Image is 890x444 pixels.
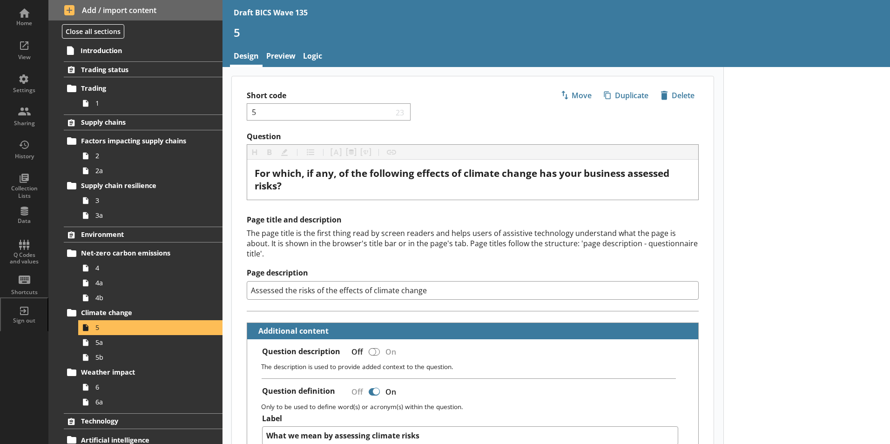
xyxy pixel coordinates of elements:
[81,417,195,425] span: Technology
[78,350,222,365] a: 5b
[64,413,222,429] a: Technology
[64,114,222,130] a: Supply chains
[8,252,40,265] div: Q Codes and values
[78,395,222,410] a: 6a
[251,323,330,339] button: Additional content
[64,5,207,15] span: Add / import content
[64,305,222,320] a: Climate change
[78,290,222,305] a: 4b
[8,185,40,199] div: Collection Lists
[230,47,263,67] a: Design
[247,132,699,141] label: Question
[247,215,699,225] h2: Page title and description
[78,320,222,335] a: 5
[81,368,195,377] span: Weather impact
[48,114,222,223] li: Supply chainsFactors impacting supply chains22aSupply chain resilience33a
[68,81,222,111] li: Trading1
[8,120,40,127] div: Sharing
[263,47,299,67] a: Preview
[81,46,195,55] span: Introduction
[64,61,222,77] a: Trading status
[8,317,40,324] div: Sign out
[81,181,195,190] span: Supply chain resilience
[95,151,199,160] span: 2
[600,87,653,103] button: Duplicate
[344,343,367,360] div: Off
[64,178,222,193] a: Supply chain resilience
[81,136,195,145] span: Factors impacting supply chains
[78,148,222,163] a: 2
[8,217,40,225] div: Data
[95,263,199,272] span: 4
[68,246,222,305] li: Net-zero carbon emissions44a4b
[8,87,40,94] div: Settings
[95,397,199,406] span: 6a
[68,178,222,223] li: Supply chain resilience33a
[8,20,40,27] div: Home
[78,276,222,290] a: 4a
[656,87,699,103] button: Delete
[382,343,404,360] div: On
[48,227,222,410] li: EnvironmentNet-zero carbon emissions44a4bClimate change55a5bWeather impact66a
[68,305,222,365] li: Climate change55a5b
[344,383,367,400] div: Off
[95,166,199,175] span: 2a
[95,353,199,362] span: 5b
[299,47,326,67] a: Logic
[64,365,222,380] a: Weather impact
[247,228,699,259] div: The page title is the first thing read by screen readers and helps users of assistive technology ...
[234,7,308,18] div: Draft BICS Wave 135
[78,163,222,178] a: 2a
[382,383,404,400] div: On
[78,208,222,223] a: 3a
[556,87,596,103] button: Move
[95,338,199,347] span: 5a
[255,167,672,192] span: For which, if any, of the following effects of climate change has your business assessed risks?
[261,362,691,371] p: The description is used to provide added context to the question.
[64,227,222,242] a: Environment
[95,383,199,391] span: 6
[255,167,691,192] div: Question
[95,278,199,287] span: 4a
[64,134,222,148] a: Factors impacting supply chains
[81,118,195,127] span: Supply chains
[78,261,222,276] a: 4
[95,211,199,220] span: 3a
[81,249,195,257] span: Net-zero carbon emissions
[78,380,222,395] a: 6
[78,335,222,350] a: 5a
[247,91,473,101] label: Short code
[81,84,195,93] span: Trading
[48,61,222,110] li: Trading statusTrading1
[81,65,195,74] span: Trading status
[95,99,199,108] span: 1
[657,88,698,103] span: Delete
[8,289,40,296] div: Shortcuts
[261,402,691,411] p: Only to be used to define word(s) or acronym(s) within the question.
[68,365,222,410] li: Weather impact66a
[78,193,222,208] a: 3
[8,54,40,61] div: View
[262,386,335,396] label: Question definition
[557,88,595,103] span: Move
[247,268,699,278] label: Page description
[78,96,222,111] a: 1
[95,196,199,205] span: 3
[234,25,879,40] h1: 5
[64,81,222,96] a: Trading
[8,153,40,160] div: History
[262,347,340,357] label: Question description
[62,24,124,39] button: Close all sections
[95,323,199,332] span: 5
[68,134,222,178] li: Factors impacting supply chains22a
[262,414,679,424] label: Label
[81,230,195,239] span: Environment
[81,308,195,317] span: Climate change
[394,108,407,116] span: 23
[63,43,222,58] a: Introduction
[95,293,199,302] span: 4b
[600,88,652,103] span: Duplicate
[64,246,222,261] a: Net-zero carbon emissions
